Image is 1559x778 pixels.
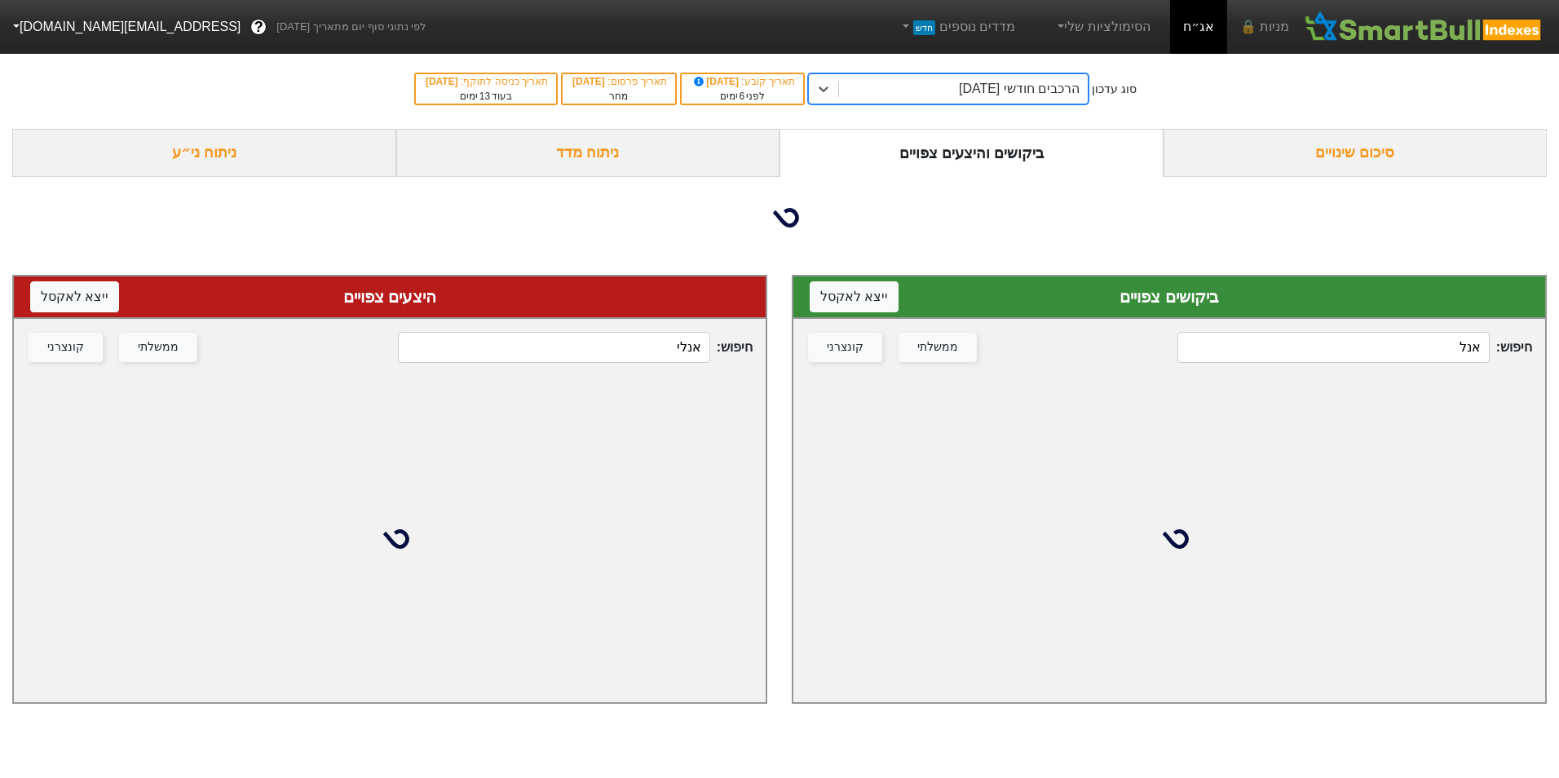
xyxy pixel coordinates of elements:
[479,91,490,102] span: 13
[1177,332,1489,363] input: 560 רשומות...
[572,76,607,87] span: [DATE]
[47,338,84,356] div: קונצרני
[760,198,799,237] img: loading...
[1092,81,1137,98] div: סוג עדכון
[690,89,795,104] div: לפני ימים
[424,89,548,104] div: בעוד ימים
[827,338,863,356] div: קונצרני
[810,281,899,312] button: ייצא לאקסל
[30,281,119,312] button: ייצא לאקסל
[740,91,745,102] span: 6
[119,333,197,362] button: ממשלתי
[254,16,263,38] span: ?
[12,129,396,177] div: ניתוח ני״ע
[1150,519,1189,559] img: loading...
[424,74,548,89] div: תאריך כניסה לתוקף :
[29,333,103,362] button: קונצרני
[571,74,667,89] div: תאריך פרסום :
[810,285,1529,309] div: ביקושים צפויים
[276,19,426,35] span: לפי נתוני סוף יום מתאריך [DATE]
[398,332,709,363] input: 0 רשומות...
[690,74,795,89] div: תאריך קובע :
[808,333,882,362] button: קונצרני
[1048,11,1157,43] a: הסימולציות שלי
[138,338,179,356] div: ממשלתי
[1177,332,1532,363] span: חיפוש :
[426,76,461,87] span: [DATE]
[1164,129,1548,177] div: סיכום שינויים
[959,79,1080,99] div: הרכבים חודשי [DATE]
[30,285,749,309] div: היצעים צפויים
[917,338,958,356] div: ממשלתי
[892,11,1022,43] a: מדדים נוספיםחדש
[899,333,977,362] button: ממשלתי
[913,20,935,35] span: חדש
[609,91,628,102] span: מחר
[396,129,780,177] div: ניתוח מדד
[779,129,1164,177] div: ביקושים והיצעים צפויים
[398,332,753,363] span: חיפוש :
[691,76,742,87] span: [DATE]
[1302,11,1546,43] img: SmartBull
[370,519,409,559] img: loading...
